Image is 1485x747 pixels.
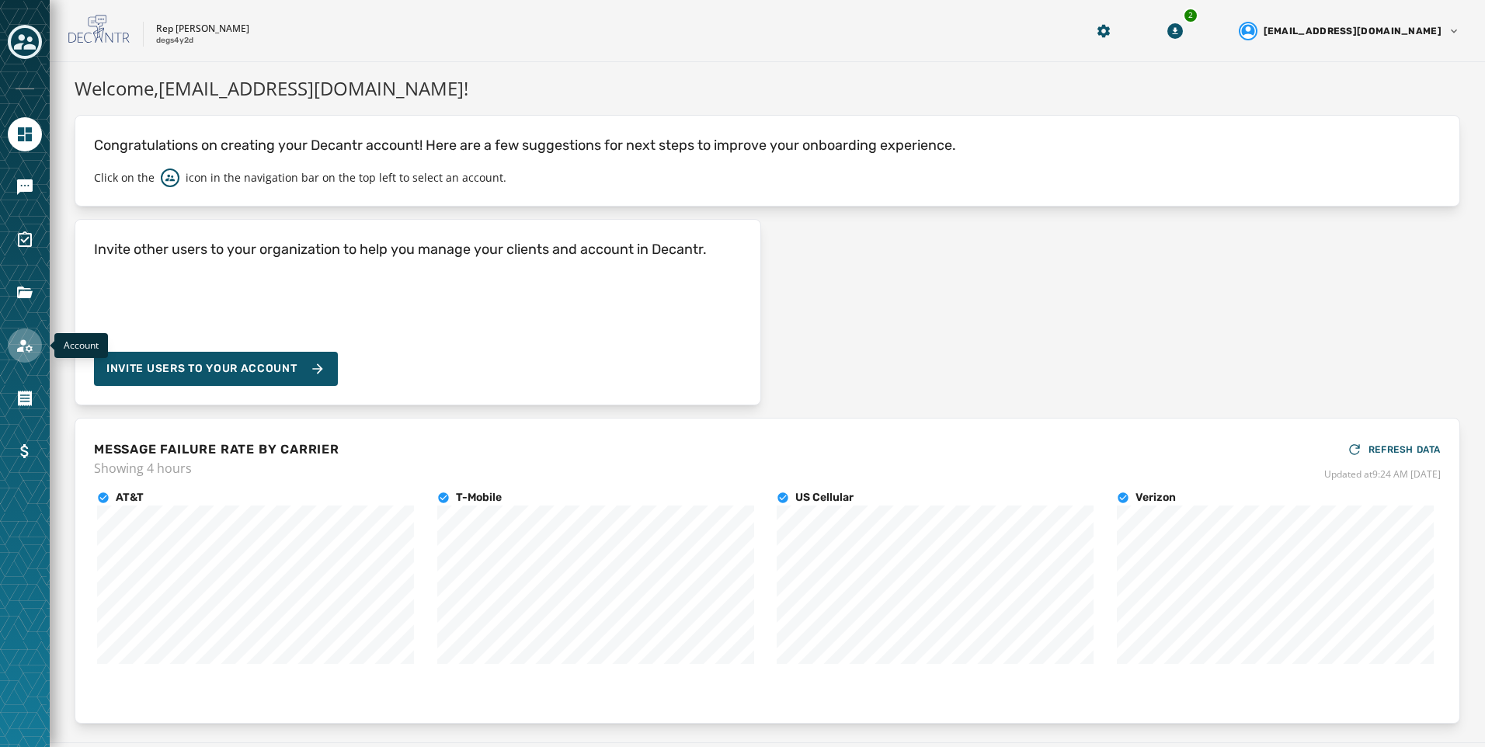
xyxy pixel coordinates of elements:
h4: AT&T [116,490,144,506]
a: Navigate to Home [8,117,42,151]
button: Download Menu [1161,17,1189,45]
a: Navigate to Surveys [8,223,42,257]
h4: MESSAGE FAILURE RATE BY CARRIER [94,440,339,459]
a: Navigate to Orders [8,381,42,415]
button: User settings [1233,16,1466,47]
h4: Invite other users to your organization to help you manage your clients and account in Decantr. [94,238,707,260]
button: Invite Users to your account [94,352,338,386]
a: Navigate to Billing [8,434,42,468]
div: Account [54,333,108,358]
a: Navigate to Account [8,328,42,363]
div: 2 [1183,8,1198,23]
span: [EMAIL_ADDRESS][DOMAIN_NAME] [1264,25,1442,37]
h1: Welcome, [EMAIL_ADDRESS][DOMAIN_NAME] ! [75,75,1460,102]
p: Congratulations on creating your Decantr account! Here are a few suggestions for next steps to im... [94,134,1441,156]
span: Invite Users to your account [106,361,297,377]
p: degs4y2d [156,35,193,47]
h4: T-Mobile [456,490,502,506]
h4: Verizon [1135,490,1176,506]
span: REFRESH DATA [1368,443,1441,456]
p: icon in the navigation bar on the top left to select an account. [186,170,506,186]
p: Click on the [94,170,155,186]
button: Toggle account select drawer [8,25,42,59]
button: REFRESH DATA [1347,437,1441,462]
span: Showing 4 hours [94,459,339,478]
a: Navigate to Messaging [8,170,42,204]
p: Rep [PERSON_NAME] [156,23,249,35]
span: Updated at 9:24 AM [DATE] [1324,468,1441,481]
button: Manage global settings [1090,17,1118,45]
h4: US Cellular [795,490,854,506]
a: Navigate to Files [8,276,42,310]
